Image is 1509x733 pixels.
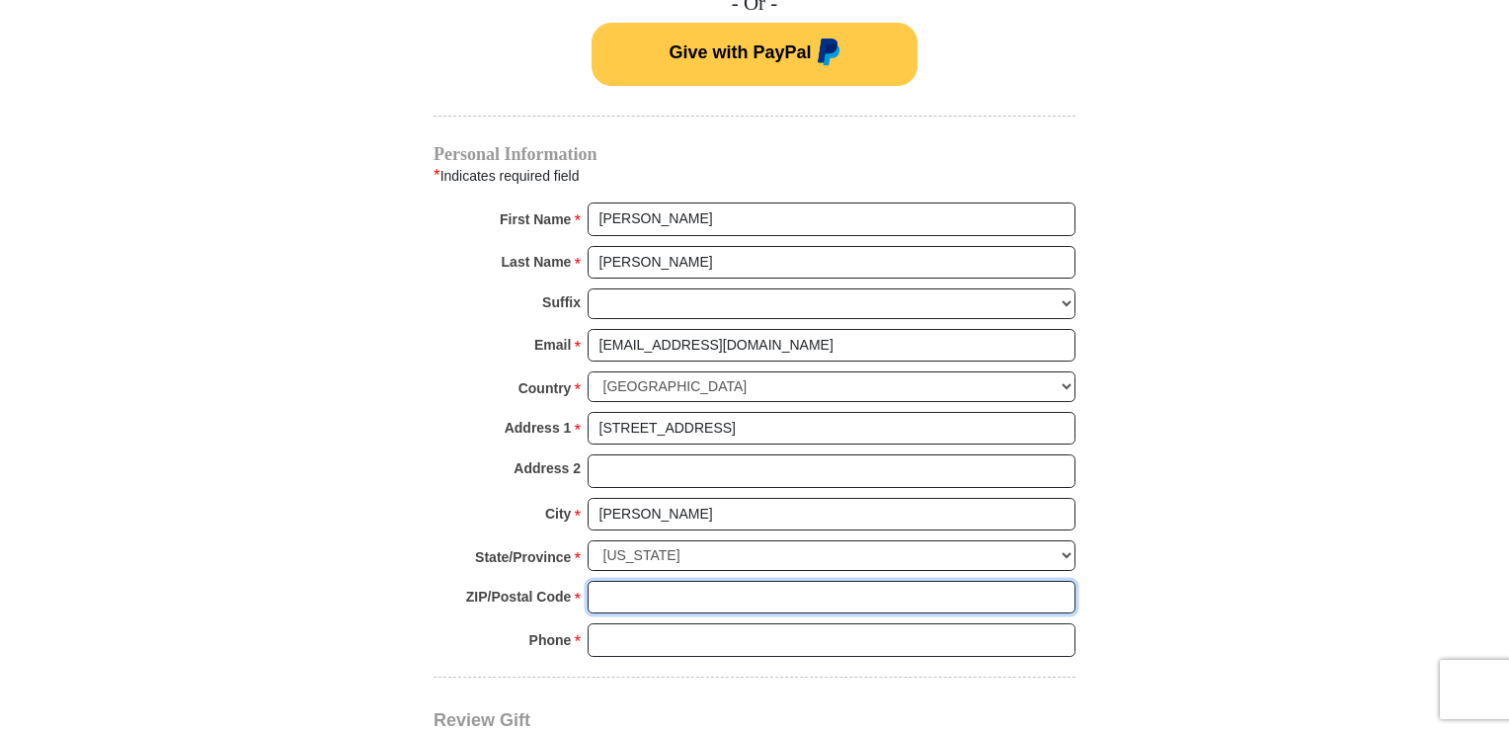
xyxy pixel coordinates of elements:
[475,543,571,571] strong: State/Province
[518,374,572,402] strong: Country
[529,626,572,654] strong: Phone
[669,42,811,62] span: Give with PayPal
[514,454,581,482] strong: Address 2
[500,205,571,233] strong: First Name
[434,163,1075,189] div: Indicates required field
[545,500,571,528] strong: City
[592,23,917,86] button: Give with PayPal
[502,248,572,276] strong: Last Name
[434,710,530,730] span: Review Gift
[812,39,840,70] img: paypal
[505,414,572,442] strong: Address 1
[534,331,571,359] strong: Email
[542,288,581,316] strong: Suffix
[434,146,1075,162] h4: Personal Information
[466,583,572,611] strong: ZIP/Postal Code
